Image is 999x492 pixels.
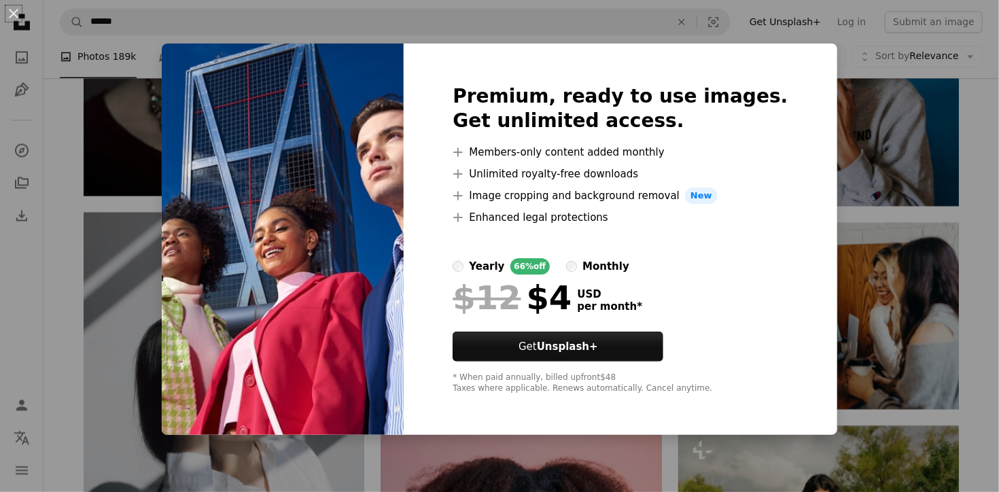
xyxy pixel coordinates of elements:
button: GetUnsplash+ [453,332,663,362]
div: * When paid annually, billed upfront $48 Taxes where applicable. Renews automatically. Cancel any... [453,372,788,394]
h2: Premium, ready to use images. Get unlimited access. [453,84,788,133]
li: Unlimited royalty-free downloads [453,166,788,182]
li: Members-only content added monthly [453,144,788,160]
span: per month * [577,300,642,313]
input: yearly66%off [453,261,463,272]
li: Image cropping and background removal [453,188,788,204]
span: New [685,188,718,204]
img: premium_photo-1677553955537-117e4fe049f5 [162,43,404,435]
div: 66% off [510,258,550,275]
span: $12 [453,280,521,315]
span: USD [577,288,642,300]
div: monthly [582,258,629,275]
strong: Unsplash+ [537,340,598,353]
div: $4 [453,280,572,315]
li: Enhanced legal protections [453,209,788,226]
div: yearly [469,258,504,275]
input: monthly [566,261,577,272]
